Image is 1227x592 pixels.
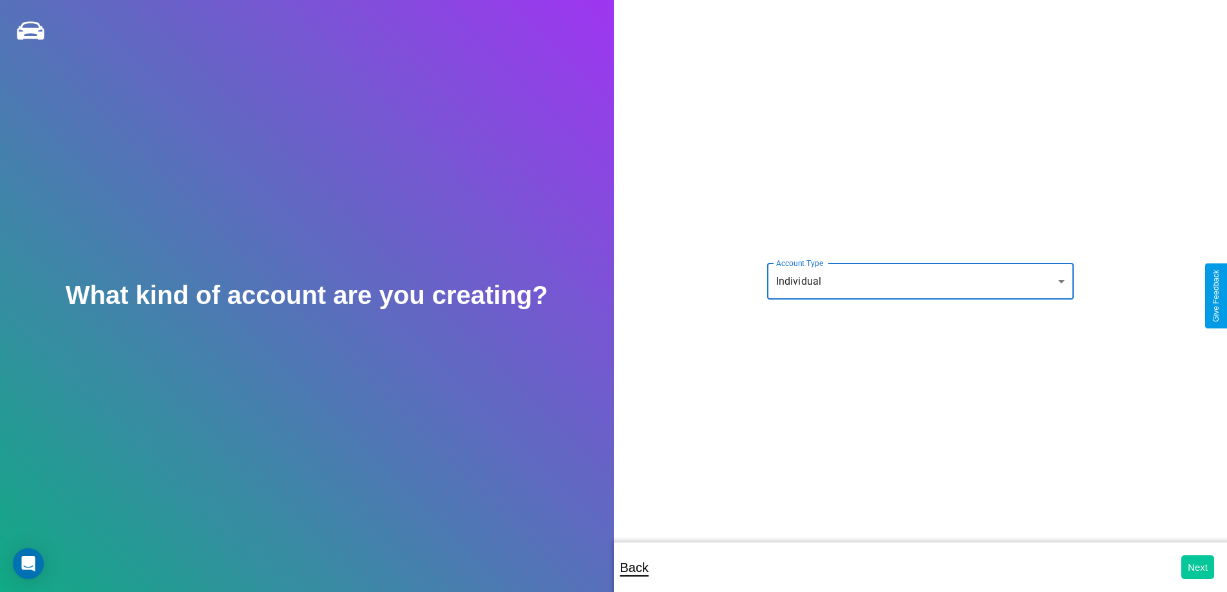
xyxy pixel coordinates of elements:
[1181,555,1214,579] button: Next
[776,258,823,269] label: Account Type
[13,548,44,579] div: Open Intercom Messenger
[767,263,1074,300] div: Individual
[1212,270,1221,322] div: Give Feedback
[66,281,548,310] h2: What kind of account are you creating?
[620,556,649,579] p: Back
